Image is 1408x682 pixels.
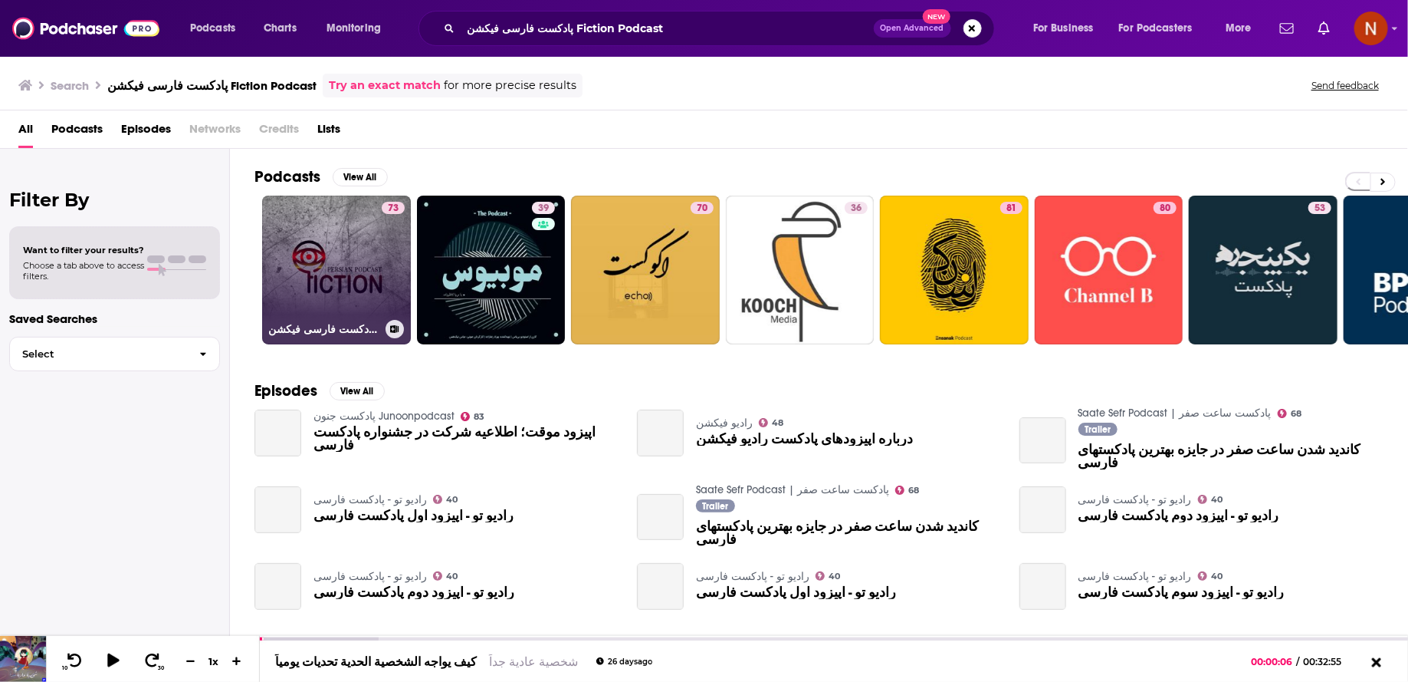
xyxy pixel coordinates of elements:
[1215,16,1271,41] button: open menu
[254,486,301,533] a: رادیو تو - اپیزود اول پادکست فارسی
[702,502,728,511] span: Trailer
[532,202,555,214] a: 39
[313,410,455,423] a: پادکست جنون Junoonpodcast
[201,655,227,667] div: 1 x
[1078,443,1383,469] a: کاندید شدن ساعت صفر در جایزه بهترین پادکستهای فارسی
[433,495,458,504] a: 40
[1354,12,1388,45] span: Logged in as AdelNBM
[1035,196,1183,344] a: 80
[696,570,809,583] a: رادیو تو - پادکست فارسی
[189,117,241,148] span: Networks
[1308,202,1331,214] a: 53
[1354,12,1388,45] img: User Profile
[316,16,401,41] button: open menu
[1022,16,1113,41] button: open menu
[1109,16,1215,41] button: open menu
[1078,586,1285,599] a: رادیو تو - اپیزود سوم پادکست فارسی
[1198,495,1223,504] a: 40
[139,652,168,671] button: 30
[1211,573,1223,580] span: 40
[254,167,320,186] h2: Podcasts
[1154,202,1177,214] a: 80
[327,18,381,39] span: Monitoring
[1274,15,1300,41] a: Show notifications dropdown
[845,202,868,214] a: 36
[637,494,684,541] a: کاندید شدن ساعت صفر در جایزه بهترین پادکستهای فارسی
[254,563,301,610] a: رادیو تو - اپیزود دوم پادکست فارسی
[313,509,514,522] a: رادیو تو - اپیزود اول پادکست فارسی
[121,117,171,148] a: Episodes
[1078,570,1192,583] a: رادیو تو - پادکست فارسی
[254,167,388,186] a: PodcastsView All
[1354,12,1388,45] button: Show profile menu
[1189,196,1337,344] a: 53
[1300,656,1357,667] span: 00:32:55
[1078,509,1279,522] a: رادیو تو - اپیزود دوم پادکست فارسی
[313,586,514,599] a: رادیو تو - اپیزود دوم پادکست فارسی
[313,570,427,583] a: رادیو تو - پادکست فارسی
[317,117,340,148] a: Lists
[9,189,220,211] h2: Filter By
[1297,656,1300,667] span: /
[107,78,317,93] h3: پادکست فارسی فیکشن Fiction Podcast
[446,496,458,503] span: 40
[908,487,919,494] span: 68
[51,117,103,148] a: Podcasts
[268,323,379,336] h3: پادکست فارسی فیکشن Fiction Podcast
[417,196,566,344] a: 39
[1291,410,1301,417] span: 68
[159,665,165,671] span: 30
[881,25,944,32] span: Open Advanced
[254,381,317,400] h2: Episodes
[1211,496,1223,503] span: 40
[772,420,783,427] span: 48
[538,201,549,216] span: 39
[696,520,1001,546] a: کاندید شدن ساعت صفر در جایزه بهترین پادکستهای فارسی
[264,18,297,39] span: Charts
[1307,79,1383,92] button: Send feedback
[1312,15,1336,41] a: Show notifications dropdown
[895,486,920,495] a: 68
[62,665,67,671] span: 10
[313,426,619,452] a: اپیزود موقت؛ اطلاعیه شرکت در جشنواره پادکست فارسی
[254,16,306,41] a: Charts
[388,201,399,216] span: 73
[9,337,220,371] button: Select
[10,349,187,359] span: Select
[333,168,388,186] button: View All
[696,586,896,599] span: رادیو تو - اپیزود اول پادکست فارسی
[12,14,159,43] img: Podchaser - Follow, Share and Rate Podcasts
[1085,425,1111,434] span: Trailer
[696,483,889,496] a: Saate Sefr Podcast | پادکست ساعت صفر
[1314,201,1325,216] span: 53
[330,382,385,400] button: View All
[9,311,220,326] p: Saved Searches
[696,433,913,446] a: درباره اپیزودهای پادکست رادیو فیکشن
[254,381,385,400] a: EpisodesView All
[313,493,427,506] a: رادیو تو - پادکست فارسی
[1019,486,1066,533] a: رادیو تو - اپیزود دوم پادکست فارسی
[697,201,707,216] span: 70
[571,196,720,344] a: 70
[1119,18,1193,39] span: For Podcasters
[1278,409,1302,418] a: 68
[1226,18,1252,39] span: More
[1019,417,1066,464] a: کاندید شدن ساعت صفر در جایزه بهترین پادکستهای فارسی
[851,201,862,216] span: 36
[637,410,684,456] a: درباره اپیزودهای پادکست رادیو فیکشن
[259,117,299,148] span: Credits
[1198,572,1223,581] a: 40
[461,16,874,41] input: Search podcasts, credits, & more...
[59,652,88,671] button: 10
[262,196,411,344] a: 73پادکست فارسی فیکشن Fiction Podcast
[18,117,33,148] a: All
